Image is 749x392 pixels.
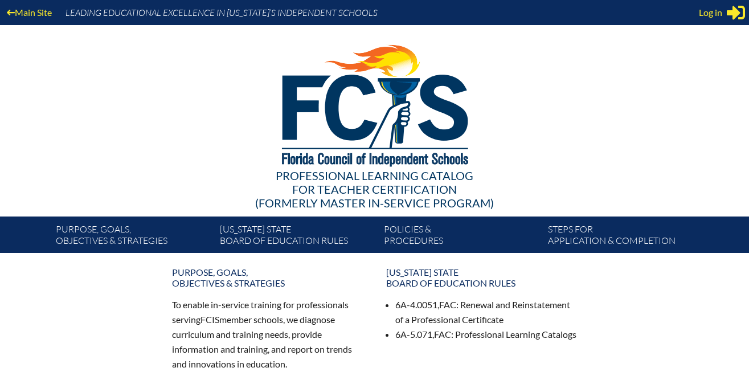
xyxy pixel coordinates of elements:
[379,262,584,293] a: [US_STATE] StateBoard of Education rules
[727,3,745,22] svg: Sign in or register
[215,221,379,253] a: [US_STATE] StateBoard of Education rules
[395,327,578,342] li: 6A-5.071, : Professional Learning Catalogs
[395,297,578,327] li: 6A-4.0051, : Renewal and Reinstatement of a Professional Certificate
[165,262,370,293] a: Purpose, goals,objectives & strategies
[699,6,722,19] span: Log in
[434,329,451,340] span: FAC
[2,5,56,20] a: Main Site
[439,299,456,310] span: FAC
[200,314,219,325] span: FCIS
[379,221,543,253] a: Policies &Procedures
[51,221,215,253] a: Purpose, goals,objectives & strategies
[47,169,703,210] div: Professional Learning Catalog (formerly Master In-service Program)
[172,297,363,371] p: To enable in-service training for professionals serving member schools, we diagnose curriculum an...
[292,182,457,196] span: for Teacher Certification
[543,221,707,253] a: Steps forapplication & completion
[257,25,492,181] img: FCISlogo221.eps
